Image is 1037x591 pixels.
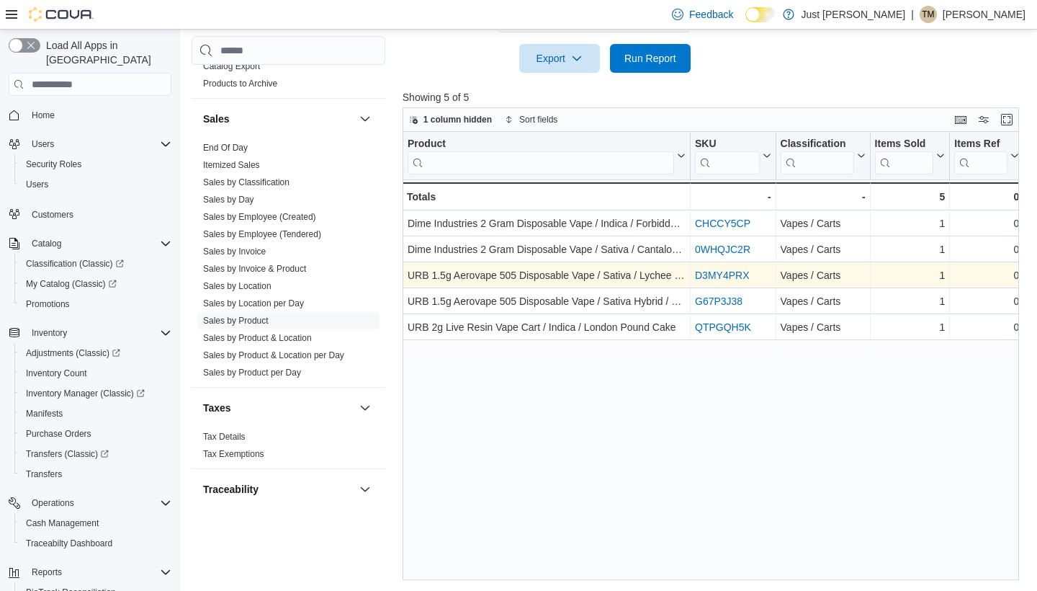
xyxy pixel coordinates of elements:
[356,481,374,498] button: Traceability
[26,564,171,581] span: Reports
[874,188,945,205] div: 5
[874,138,945,174] button: Items Sold
[3,323,177,343] button: Inventory
[203,246,266,257] a: Sales by Invoice
[20,425,97,443] a: Purchase Orders
[975,111,992,128] button: Display options
[203,160,260,170] a: Itemized Sales
[20,535,118,552] a: Traceabilty Dashboard
[192,58,385,98] div: Products
[3,234,177,254] button: Catalog
[20,275,171,293] span: My Catalog (Classic)
[920,6,937,23] div: Tiffani Martinez
[3,493,177,513] button: Operations
[192,428,385,468] div: Taxes
[695,138,760,174] div: SKU URL
[203,333,312,343] a: Sales by Product & Location
[874,138,933,151] div: Items Sold
[32,497,74,509] span: Operations
[20,515,171,532] span: Cash Management
[203,298,304,308] a: Sales by Location per Day
[14,533,177,554] button: Traceabilty Dashboard
[26,205,171,223] span: Customers
[26,448,109,460] span: Transfers (Classic)
[20,275,122,293] a: My Catalog (Classic)
[780,267,865,284] div: Vapes / Carts
[20,295,76,313] a: Promotions
[780,138,853,151] div: Classification
[203,350,344,360] a: Sales by Product & Location per Day
[203,177,289,187] a: Sales by Classification
[695,244,750,255] a: 0WHQJC2R
[20,466,68,483] a: Transfers
[203,112,354,126] button: Sales
[695,218,750,229] a: CHCCY5CP
[32,327,67,339] span: Inventory
[26,538,112,549] span: Traceabilty Dashboard
[26,107,60,124] a: Home
[954,138,1007,174] div: Items Ref
[20,445,171,463] span: Transfers (Classic)
[26,206,79,223] a: Customers
[20,405,171,422] span: Manifests
[203,482,354,497] button: Traceability
[14,383,177,404] a: Inventory Manager (Classic)
[695,138,771,174] button: SKU
[695,321,751,333] a: QTPGQH5K
[408,319,686,336] div: URB 2g Live Resin Vape Cart / Indica / London Pound Cake
[203,79,277,89] a: Products to Archive
[780,138,853,174] div: Classification
[20,156,171,173] span: Security Roles
[192,139,385,387] div: Sales
[20,466,171,483] span: Transfers
[20,345,171,362] span: Adjustments (Classic)
[20,445,115,463] a: Transfers (Classic)
[954,293,1019,310] div: 0
[20,385,171,402] span: Inventory Manager (Classic)
[203,195,254,205] a: Sales by Day
[26,408,63,419] span: Manifests
[14,363,177,383] button: Inventory Count
[203,229,321,239] a: Sales by Employee (Tendered)
[26,106,171,124] span: Home
[40,38,171,67] span: Load All Apps in [GEOGRAPHIC_DATA]
[32,138,54,150] span: Users
[874,319,945,336] div: 1
[26,347,120,359] span: Adjustments (Classic)
[998,111,1015,128] button: Enter fullscreen
[29,7,94,22] img: Cova
[203,368,301,378] a: Sales by Product per Day
[499,111,563,128] button: Sort fields
[203,281,271,291] a: Sales by Location
[20,365,171,382] span: Inventory Count
[954,215,1019,232] div: 0
[26,179,48,190] span: Users
[403,111,498,128] button: 1 column hidden
[780,241,865,258] div: Vapes / Carts
[26,494,171,512] span: Operations
[780,319,865,336] div: Vapes / Carts
[14,174,177,195] button: Users
[922,6,934,23] span: TM
[20,385,151,402] a: Inventory Manager (Classic)
[203,212,316,222] a: Sales by Employee (Created)
[26,517,99,529] span: Cash Management
[26,494,80,512] button: Operations
[203,401,354,415] button: Taxes
[203,401,231,415] h3: Taxes
[20,255,130,272] a: Classification (Classic)
[802,6,906,23] p: Just [PERSON_NAME]
[20,425,171,443] span: Purchase Orders
[408,138,674,151] div: Product
[26,135,60,153] button: Users
[26,258,124,270] span: Classification (Classic)
[20,176,171,193] span: Users
[26,368,87,379] span: Inventory Count
[780,293,865,310] div: Vapes / Carts
[14,154,177,174] button: Security Roles
[943,6,1025,23] p: [PERSON_NAME]
[874,293,945,310] div: 1
[26,468,62,480] span: Transfers
[519,114,557,125] span: Sort fields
